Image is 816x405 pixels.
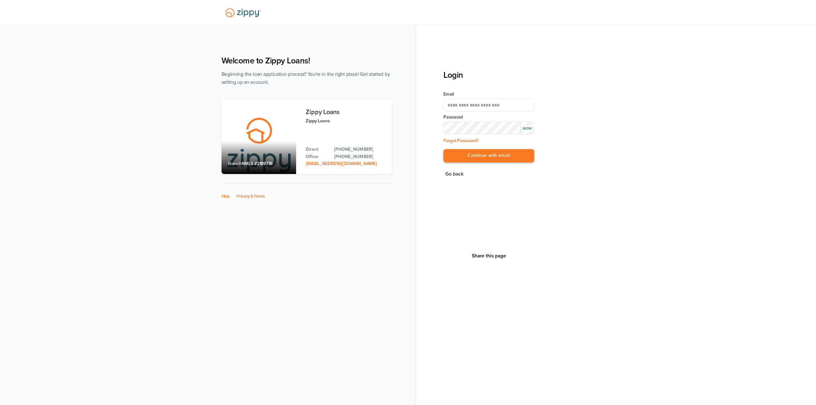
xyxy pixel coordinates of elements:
h1: Welcome to Zippy Loans! [222,56,392,66]
a: Forgot Password? [443,138,478,143]
button: Share This Page [470,253,508,259]
button: Go back [443,170,465,178]
span: Branch [228,161,242,166]
input: Input Password [443,122,534,134]
a: Office Phone: 512-975-2947 [334,153,385,160]
span: NMLS #2189776 [242,161,273,166]
a: Direct Phone: 512-975-2947 [334,146,385,153]
p: Zippy Loans [306,117,385,125]
h3: Login [443,70,534,80]
label: Email [443,91,534,98]
a: Help [222,194,230,199]
img: Lender Logo [222,5,265,20]
span: Beginning the loan application process? You're in the right place! Get started by setting up an a... [222,71,390,85]
a: Privacy & Terms [237,194,265,199]
p: Direct: [306,146,328,153]
label: Password [443,114,534,120]
h3: Zippy Loans [306,109,385,116]
div: SHOW [521,126,533,131]
input: Email Address [443,99,534,112]
button: Continue with email [443,149,534,162]
a: Email Address: zippyguide@zippymh.com [306,161,376,166]
p: Office: [306,153,328,160]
